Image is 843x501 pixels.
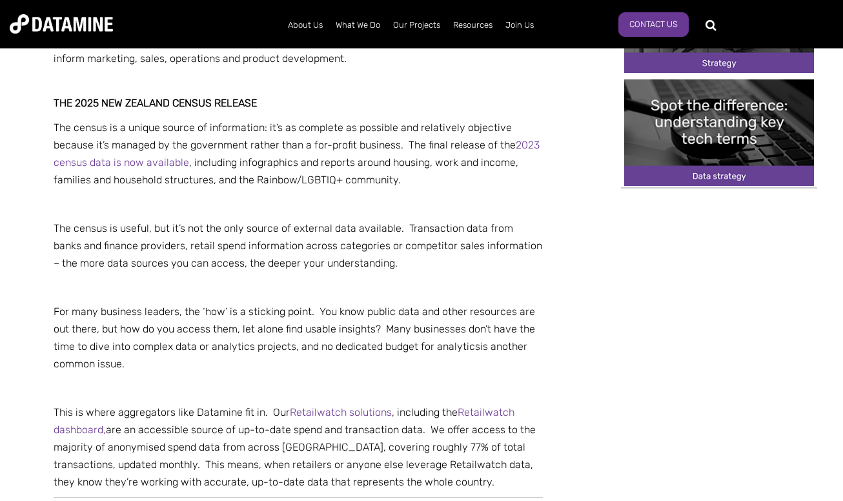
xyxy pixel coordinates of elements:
span: This is where aggregators like Datamine fit in. Our , including the are an accessible source of u... [54,406,536,489]
span: The census is useful, but it’s not the only source of external data available. Transaction data f... [54,222,542,269]
img: Datamine [10,14,113,34]
a: Retailwatch dashboard, [54,406,514,436]
a: Join Us [499,8,540,42]
a: About Us [281,8,329,42]
span: The 2025 New Zealand census release [54,97,257,109]
a: What We Do [329,8,387,42]
span: The census is a unique source of information: it’s as complete as possible and relatively objecti... [54,121,540,187]
a: Contact Us [618,12,689,37]
img: 20250217 Spot the differences-1 [624,79,814,186]
a: Resources [447,8,499,42]
a: Retailwatch solutions [290,406,392,418]
span: For many business leaders, the ‘how’ is a sticking point. You know public data and other resource... [54,305,535,353]
a: Our Projects [387,8,447,42]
